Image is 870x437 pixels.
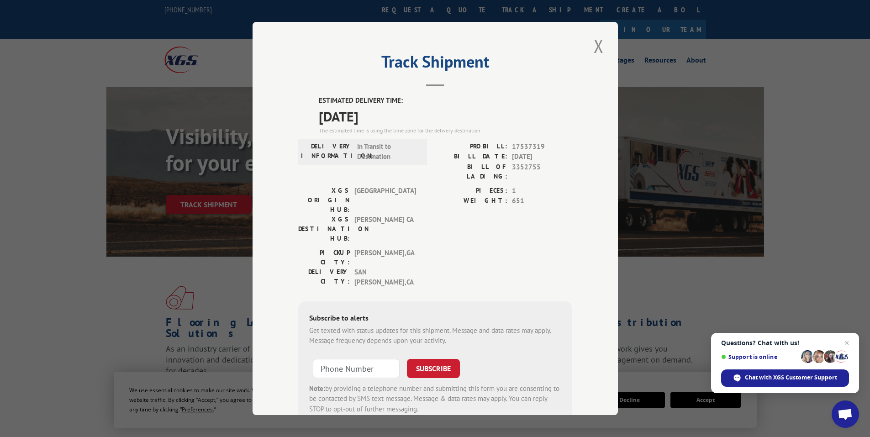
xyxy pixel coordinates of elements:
label: WEIGHT: [435,196,507,206]
a: Open chat [832,400,859,428]
strong: Note: [309,384,325,392]
span: 3352755 [512,162,572,181]
span: [GEOGRAPHIC_DATA] [354,185,416,214]
span: Questions? Chat with us! [721,339,849,347]
div: The estimated time is using the time zone for the delivery destination. [319,126,572,134]
div: by providing a telephone number and submitting this form you are consenting to be contacted by SM... [309,383,561,414]
span: [PERSON_NAME] , GA [354,247,416,267]
label: BILL DATE: [435,152,507,162]
button: Close modal [591,33,606,58]
h2: Track Shipment [298,55,572,73]
span: [DATE] [512,152,572,162]
label: BILL OF LADING: [435,162,507,181]
label: XGS ORIGIN HUB: [298,185,350,214]
button: SUBSCRIBE [407,358,460,378]
div: Get texted with status updates for this shipment. Message and data rates may apply. Message frequ... [309,325,561,346]
span: [DATE] [319,105,572,126]
span: In Transit to Destination [357,141,419,162]
label: DELIVERY INFORMATION: [301,141,353,162]
span: 17537319 [512,141,572,152]
span: 1 [512,185,572,196]
label: DELIVERY CITY: [298,267,350,287]
div: Subscribe to alerts [309,312,561,325]
span: SAN [PERSON_NAME] , CA [354,267,416,287]
input: Phone Number [313,358,400,378]
span: 651 [512,196,572,206]
label: XGS DESTINATION HUB: [298,214,350,243]
label: PROBILL: [435,141,507,152]
label: PIECES: [435,185,507,196]
span: Chat with XGS Customer Support [745,374,837,382]
label: PICKUP CITY: [298,247,350,267]
span: Chat with XGS Customer Support [721,369,849,387]
label: ESTIMATED DELIVERY TIME: [319,95,572,106]
span: [PERSON_NAME] CA [354,214,416,243]
span: Support is online [721,353,798,360]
